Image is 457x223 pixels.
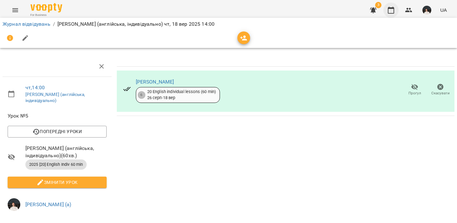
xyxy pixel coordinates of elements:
button: Змінити урок [8,177,107,188]
a: Журнал відвідувань [3,21,50,27]
a: чт , 14:00 [25,84,45,91]
a: [PERSON_NAME] (англійська, індивідуально) [25,92,85,103]
img: 5ac69435918e69000f8bf39d14eaa1af.jpg [422,6,431,15]
span: Прогул [408,91,421,96]
div: 20 English individual lessons (60 min) 26 серп - 18 вер [147,89,216,101]
nav: breadcrumb [3,20,454,28]
span: For Business [30,13,62,17]
button: Попередні уроки [8,126,107,137]
button: Menu [8,3,23,18]
span: 3 [375,2,381,8]
span: [PERSON_NAME] (англійська, індивідуально) ( 60 хв. ) [25,145,107,159]
div: 6 [138,91,145,99]
span: Скасувати [431,91,450,96]
button: Прогул [402,81,427,99]
img: Voopty Logo [30,3,62,12]
li: / [53,20,55,28]
span: UA [440,7,447,13]
span: Змінити урок [13,179,102,186]
button: UA [438,4,449,16]
a: [PERSON_NAME] [136,79,174,85]
a: [PERSON_NAME] (а) [25,201,71,207]
span: Попередні уроки [13,128,102,135]
p: [PERSON_NAME] (англійська, індивідуально) чт, 18 вер 2025 14:00 [57,20,215,28]
button: Скасувати [427,81,453,99]
span: Урок №5 [8,112,107,120]
span: 2025 [20] English Indiv 60 min [25,162,87,167]
img: 5ac69435918e69000f8bf39d14eaa1af.jpg [8,198,20,211]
